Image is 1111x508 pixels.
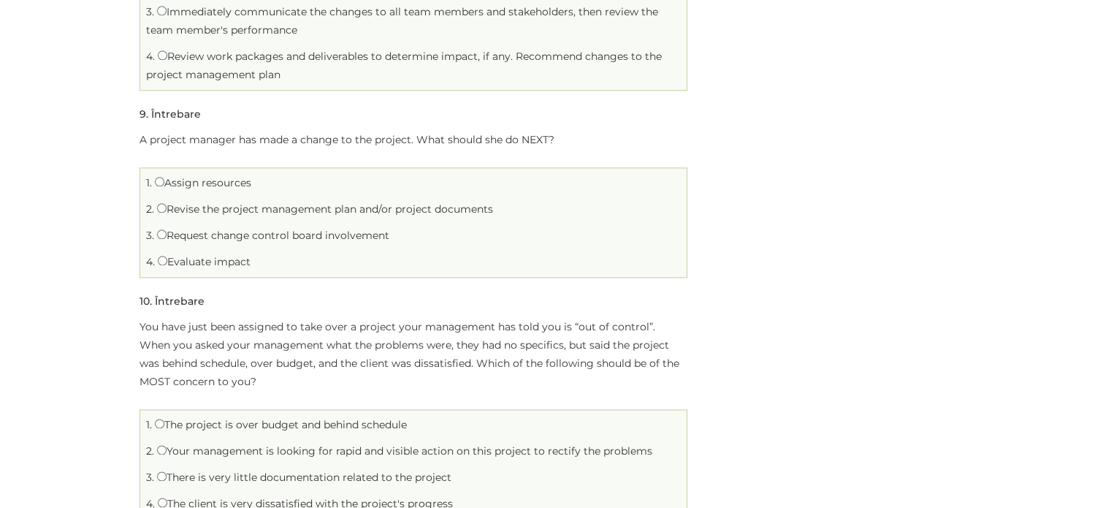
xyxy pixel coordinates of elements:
span: 1. [146,176,152,189]
label: Request change control board involvement [157,229,389,242]
label: Immediately communicate the changes to all team members and stakeholders, then review the team me... [146,5,658,37]
span: 3. [146,229,154,242]
input: Request change control board involvement [157,230,167,239]
label: There is very little documentation related to the project [157,471,451,484]
input: Evaluate impact [158,256,167,265]
input: There is very little documentation related to the project [157,471,167,481]
label: Your management is looking for rapid and visible action on this project to rectify the problems [157,444,652,458]
span: 1. [146,418,152,431]
span: 2. [146,444,154,458]
label: Assign resources [155,176,251,189]
input: The client is very dissatisfied with the project's progress [158,498,167,507]
span: 9 [140,107,146,121]
span: 3. [146,5,154,18]
input: Assign resources [155,177,164,186]
span: 2. [146,202,154,216]
h5: . Întrebare [140,109,201,120]
input: Revise the project management plan and/or project documents [157,203,167,213]
label: Review work packages and deliverables to determine impact, if any. Recommend changes to the proje... [146,50,662,81]
input: Immediately communicate the changes to all team members and stakeholders, then review the team me... [157,6,167,15]
h5: . Întrebare [140,296,205,307]
input: Review work packages and deliverables to determine impact, if any. Recommend changes to the proje... [158,50,167,60]
span: 4. [146,255,155,268]
label: Evaluate impact [158,255,251,268]
input: The project is over budget and behind schedule [155,419,164,428]
span: 4. [146,50,155,63]
span: 3. [146,471,154,484]
p: You have just been assigned to take over a project your management has told you is “out of contro... [140,318,687,391]
input: Your management is looking for rapid and visible action on this project to rectify the problems [157,445,167,455]
span: 10 [140,295,150,308]
label: The project is over budget and behind schedule [155,418,407,431]
p: A project manager has made a change to the project. What should she do NEXT? [140,131,687,149]
label: Revise the project management plan and/or project documents [157,202,493,216]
